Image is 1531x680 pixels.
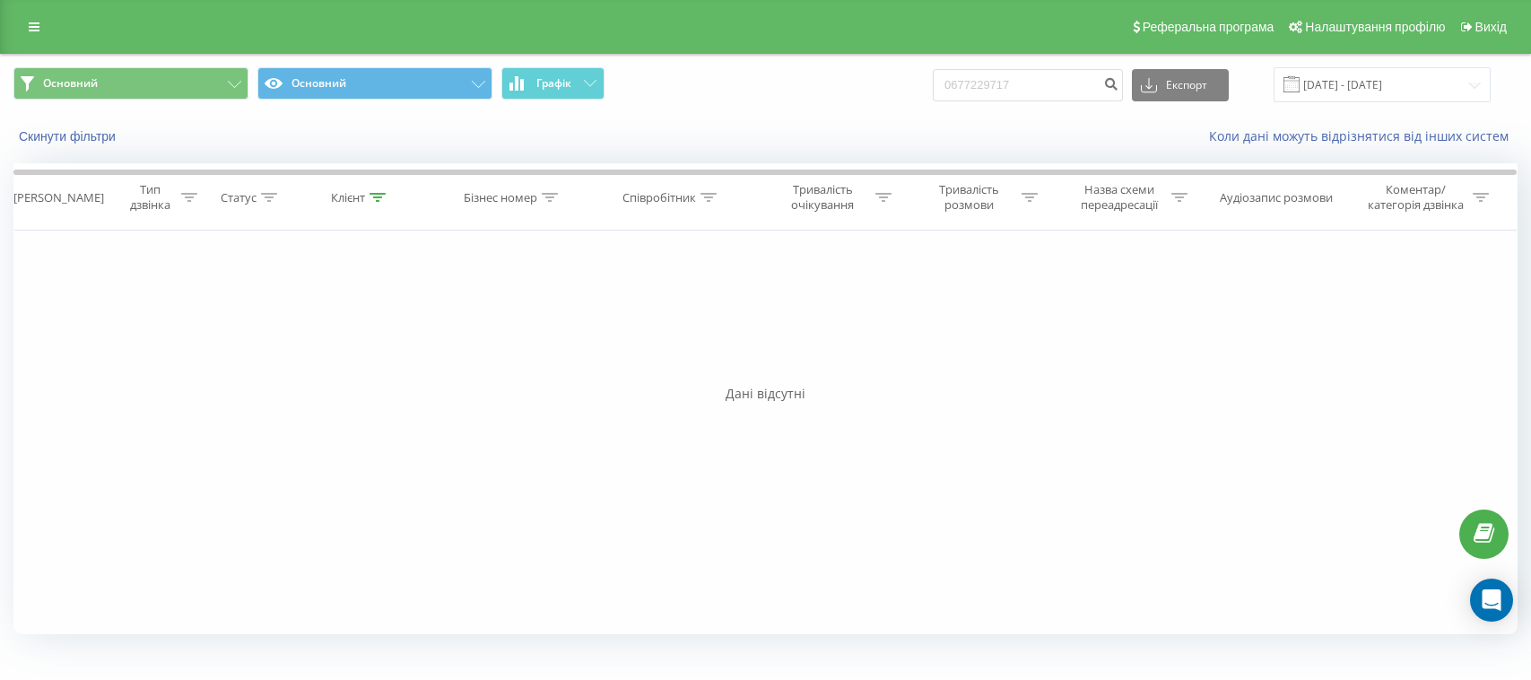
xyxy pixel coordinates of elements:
input: Пошук за номером [933,69,1123,101]
button: Основний [13,67,248,100]
div: Клієнт [331,190,365,205]
span: Графік [536,77,571,90]
div: Тривалість очікування [775,182,871,213]
div: Аудіозапис розмови [1220,190,1333,205]
button: Скинути фільтри [13,128,125,144]
div: Тривалість розмови [921,182,1017,213]
span: Реферальна програма [1143,20,1274,34]
div: [PERSON_NAME] [13,190,104,205]
div: Бізнес номер [464,190,537,205]
button: Графік [501,67,605,100]
div: Статус [221,190,257,205]
div: Open Intercom Messenger [1470,579,1513,622]
button: Основний [257,67,492,100]
span: Налаштування профілю [1305,20,1445,34]
div: Тип дзвінка [124,182,177,213]
div: Назва схеми переадресації [1071,182,1167,213]
div: Співробітник [622,190,696,205]
div: Коментар/категорія дзвінка [1363,182,1468,213]
div: Дані відсутні [13,385,1518,403]
span: Основний [43,76,98,91]
span: Вихід [1475,20,1507,34]
a: Коли дані можуть відрізнятися вiд інших систем [1209,127,1518,144]
button: Експорт [1132,69,1229,101]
